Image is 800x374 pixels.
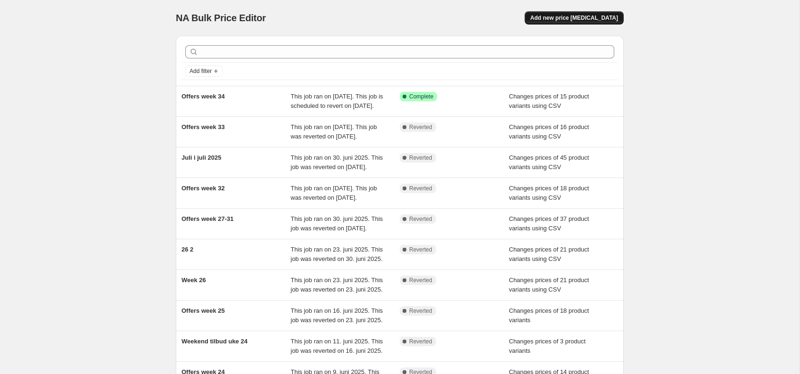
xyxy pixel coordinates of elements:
[181,215,234,222] span: Offers week 27-31
[185,65,223,77] button: Add filter
[509,246,589,262] span: Changes prices of 21 product variants using CSV
[409,215,432,223] span: Reverted
[530,14,618,22] span: Add new price [MEDICAL_DATA]
[409,338,432,345] span: Reverted
[291,93,383,109] span: This job ran on [DATE]. This job is scheduled to revert on [DATE].
[509,307,589,324] span: Changes prices of 18 product variants
[181,123,225,130] span: Offers week 33
[181,246,193,253] span: 26 2
[409,93,433,100] span: Complete
[176,13,266,23] span: NA Bulk Price Editor
[291,185,377,201] span: This job ran on [DATE]. This job was reverted on [DATE].
[291,123,377,140] span: This job ran on [DATE]. This job was reverted on [DATE].
[409,154,432,162] span: Reverted
[409,185,432,192] span: Reverted
[509,215,589,232] span: Changes prices of 37 product variants using CSV
[291,246,383,262] span: This job ran on 23. juni 2025. This job was reverted on 30. juni 2025.
[409,307,432,315] span: Reverted
[291,307,383,324] span: This job ran on 16. juni 2025. This job was reverted on 23. juni 2025.
[190,67,212,75] span: Add filter
[291,276,383,293] span: This job ran on 23. juni 2025. This job was reverted on 23. juni 2025.
[509,154,589,171] span: Changes prices of 45 product variants using CSV
[509,338,586,354] span: Changes prices of 3 product variants
[181,276,206,284] span: Week 26
[509,185,589,201] span: Changes prices of 18 product variants using CSV
[509,276,589,293] span: Changes prices of 21 product variants using CSV
[409,246,432,253] span: Reverted
[181,307,225,314] span: Offers week 25
[509,123,589,140] span: Changes prices of 16 product variants using CSV
[409,276,432,284] span: Reverted
[181,338,247,345] span: Weekend tilbud uke 24
[409,123,432,131] span: Reverted
[291,338,383,354] span: This job ran on 11. juni 2025. This job was reverted on 16. juni 2025.
[509,93,589,109] span: Changes prices of 15 product variants using CSV
[525,11,624,24] button: Add new price [MEDICAL_DATA]
[181,93,225,100] span: Offers week 34
[181,185,225,192] span: Offers week 32
[181,154,222,161] span: Juli i juli 2025
[291,215,383,232] span: This job ran on 30. juni 2025. This job was reverted on [DATE].
[291,154,383,171] span: This job ran on 30. juni 2025. This job was reverted on [DATE].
